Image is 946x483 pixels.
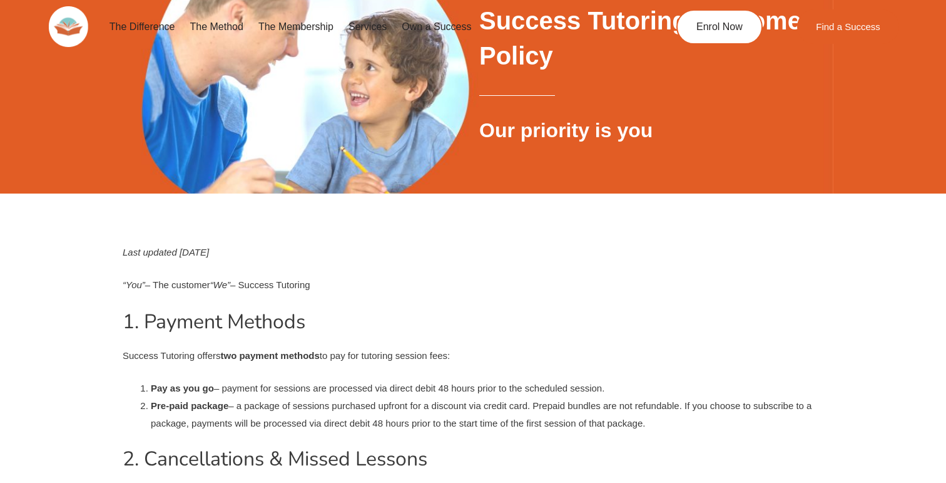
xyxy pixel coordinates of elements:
[676,9,763,44] a: Enrol Now
[341,13,394,41] a: Services
[123,309,823,335] h2: 1. Payment Methods
[696,22,743,32] span: Enrol Now
[251,13,341,41] a: The Membership
[123,279,145,290] em: “You”
[816,22,880,31] span: Find a Success
[123,247,209,257] em: Last updated [DATE]
[151,397,823,432] li: – a package of sessions purchased upfront for a discount via credit card. Prepaid bundles are not...
[123,446,823,472] h2: 2. Cancellations & Missed Lessons
[123,276,823,294] p: – The customer – Success Tutoring
[151,383,214,393] span: Pay as you go
[102,13,183,41] a: The Difference
[182,13,250,41] a: The Method
[102,13,628,41] nav: Menu
[797,9,899,44] a: Find a Success
[123,347,823,365] p: Success Tutoring offers to pay for tutoring session fees:
[210,279,230,290] em: “We”
[151,380,823,397] li: – payment for sessions are processed via direct debit 48 hours prior to the scheduled session.
[220,350,319,361] span: two payment methods
[151,400,228,411] span: Pre-paid package
[394,13,479,41] a: Own a Success
[479,118,823,144] h2: Our priority is you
